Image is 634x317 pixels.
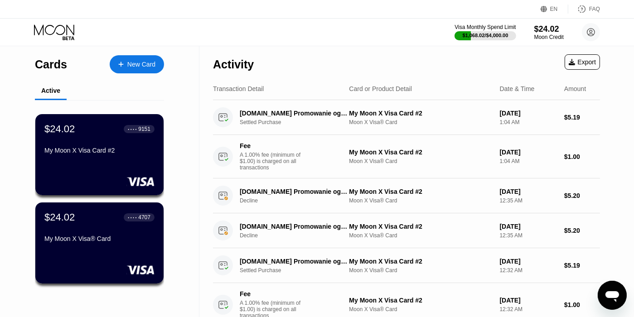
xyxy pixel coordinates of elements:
div: 1:04 AM [500,119,557,125]
div: My Moon X Visa Card #2 [349,149,492,156]
div: FeeA 1.00% fee (minimum of $1.00) is charged on all transactionsMy Moon X Visa Card #2Moon X Visa... [213,135,600,178]
div: [DATE] [500,223,557,230]
div: Moon X Visa® Card [349,306,492,312]
div: My Moon X Visa Card #2 [44,147,155,154]
div: My Moon X Visa Card #2 [349,188,492,195]
div: $24.02● ● ● ●9151My Moon X Visa Card #2 [35,114,164,195]
div: [DATE] [500,297,557,304]
div: [DOMAIN_NAME] Promowanie ogloPoznan PLSettled PurchaseMy Moon X Visa Card #2Moon X Visa® Card[DAT... [213,248,600,283]
div: $5.19 [564,262,600,269]
div: Export [565,54,600,70]
div: New Card [110,55,164,73]
div: [DOMAIN_NAME] Promowanie ogloPoznan PL [240,188,348,195]
div: $24.02 [44,123,75,135]
div: Amount [564,85,586,92]
div: $1,068.02 / $4,000.00 [463,33,508,38]
div: 12:35 AM [500,197,557,204]
div: EN [550,6,558,12]
iframe: Button to launch messaging window [598,281,627,310]
div: Moon X Visa® Card [349,232,492,239]
div: [DOMAIN_NAME] Promowanie ogloPoznan PLDeclineMy Moon X Visa Card #2Moon X Visa® Card[DATE]12:35 A... [213,178,600,213]
div: Date & Time [500,85,535,92]
div: $24.02● ● ● ●4707My Moon X Visa® Card [35,202,164,283]
div: Fee [240,142,303,149]
div: $5.19 [564,114,600,121]
div: My Moon X Visa Card #2 [349,258,492,265]
div: A 1.00% fee (minimum of $1.00) is charged on all transactions [240,152,308,171]
div: Moon Credit [534,34,564,40]
div: Card or Product Detail [349,85,412,92]
div: [DOMAIN_NAME] Promowanie ogloPoznan PLSettled PurchaseMy Moon X Visa Card #2Moon X Visa® Card[DAT... [213,100,600,135]
div: $24.02 [44,211,75,223]
div: [DOMAIN_NAME] Promowanie ogloPoznan PL [240,223,348,230]
div: $24.02Moon Credit [534,24,564,40]
div: Moon X Visa® Card [349,267,492,274]
div: Decline [240,197,356,204]
div: ● ● ● ● [128,128,137,130]
div: [DATE] [500,188,557,195]
div: Moon X Visa® Card [349,158,492,164]
div: 12:32 AM [500,306,557,312]
div: My Moon X Visa Card #2 [349,223,492,230]
div: Transaction Detail [213,85,264,92]
div: [DOMAIN_NAME] Promowanie ogloPoznan PLDeclineMy Moon X Visa Card #2Moon X Visa® Card[DATE]12:35 A... [213,213,600,248]
div: $5.20 [564,192,600,199]
div: My Moon X Visa Card #2 [349,297,492,304]
div: [DOMAIN_NAME] Promowanie ogloPoznan PL [240,110,348,117]
div: $5.20 [564,227,600,234]
div: 4707 [138,214,150,221]
div: FAQ [589,6,600,12]
div: $1.00 [564,301,600,308]
div: Active [41,87,60,94]
div: New Card [127,61,155,68]
div: 12:32 AM [500,267,557,274]
div: 12:35 AM [500,232,557,239]
div: 1:04 AM [500,158,557,164]
div: [DATE] [500,149,557,156]
div: Activity [213,58,254,71]
div: ● ● ● ● [128,216,137,219]
div: Fee [240,290,303,298]
div: Moon X Visa® Card [349,119,492,125]
div: FAQ [568,5,600,14]
div: My Moon X Visa Card #2 [349,110,492,117]
div: [DATE] [500,258,557,265]
div: Export [569,58,596,66]
div: $1.00 [564,153,600,160]
div: Settled Purchase [240,119,356,125]
div: Visa Monthly Spend Limit$1,068.02/$4,000.00 [455,24,516,40]
div: Visa Monthly Spend Limit [455,24,516,30]
div: [DATE] [500,110,557,117]
div: Moon X Visa® Card [349,197,492,204]
div: EN [541,5,568,14]
div: Decline [240,232,356,239]
div: 9151 [138,126,150,132]
div: Settled Purchase [240,267,356,274]
div: [DOMAIN_NAME] Promowanie ogloPoznan PL [240,258,348,265]
div: My Moon X Visa® Card [44,235,155,242]
div: $24.02 [534,24,564,34]
div: Cards [35,58,67,71]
